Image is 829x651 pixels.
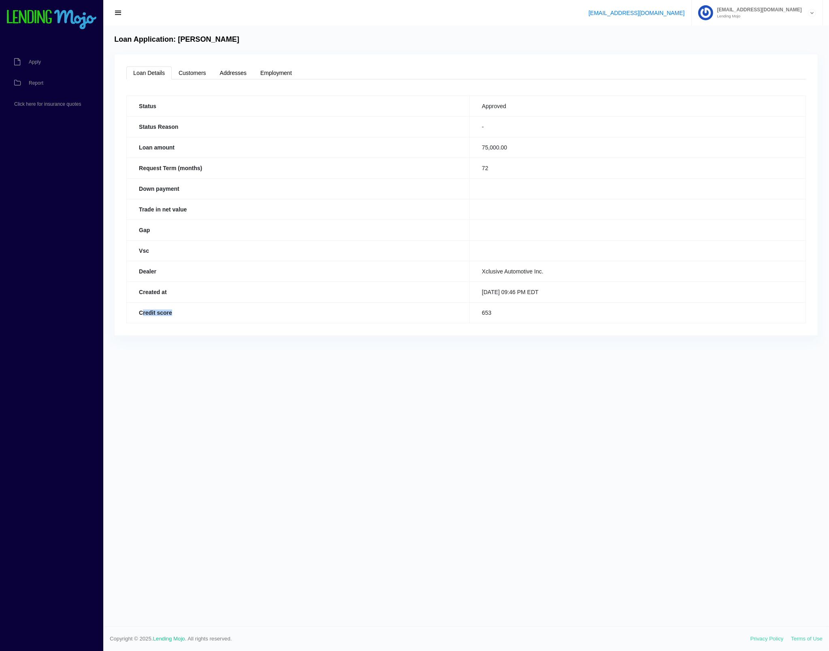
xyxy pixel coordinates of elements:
span: Report [29,81,43,85]
th: Status Reason [127,116,470,137]
small: Lending Mojo [713,14,802,18]
img: Profile image [698,5,713,20]
td: Approved [469,96,806,116]
th: Dealer [127,261,470,282]
span: [EMAIL_ADDRESS][DOMAIN_NAME] [713,7,802,12]
a: Terms of Use [791,636,823,642]
th: Down payment [127,178,470,199]
th: Status [127,96,470,116]
img: logo-small.png [6,10,97,30]
th: Created at [127,282,470,302]
th: Credit score [127,302,470,323]
a: Loan Details [126,66,172,79]
span: Copyright © 2025. . All rights reserved. [110,635,750,643]
a: Customers [172,66,213,79]
th: Vsc [127,240,470,261]
span: Click here for insurance quotes [14,102,81,107]
td: [DATE] 09:46 PM EDT [469,282,806,302]
th: Loan amount [127,137,470,158]
a: Privacy Policy [750,636,784,642]
td: 653 [469,302,806,323]
td: 75,000.00 [469,137,806,158]
span: Apply [29,60,41,64]
td: Xclusive Automotive Inc. [469,261,806,282]
td: 72 [469,158,806,178]
th: Request Term (months) [127,158,470,178]
td: - [469,116,806,137]
th: Trade in net value [127,199,470,220]
a: Addresses [213,66,254,79]
th: Gap [127,220,470,240]
a: Employment [254,66,299,79]
a: [EMAIL_ADDRESS][DOMAIN_NAME] [588,10,684,16]
h4: Loan Application: [PERSON_NAME] [114,35,239,44]
a: Lending Mojo [153,636,185,642]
